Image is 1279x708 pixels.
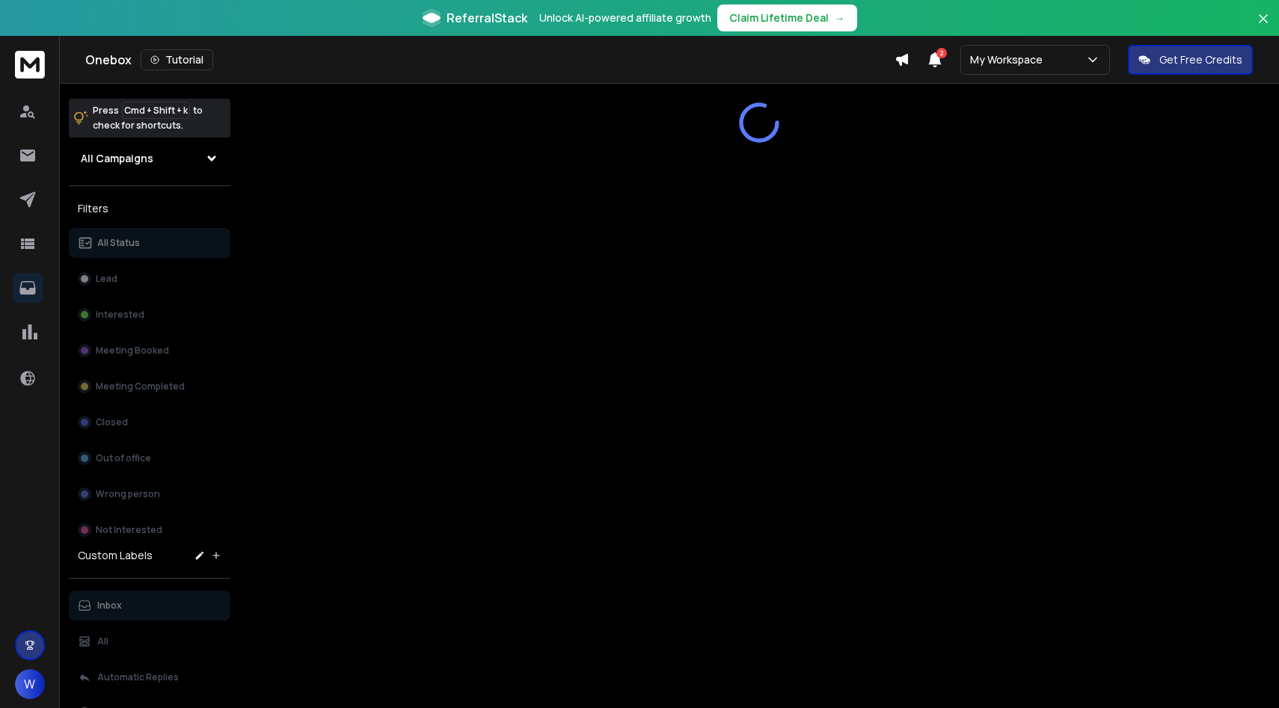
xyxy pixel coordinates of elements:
button: Tutorial [141,49,213,70]
h1: All Campaigns [81,151,153,166]
span: Cmd + Shift + k [122,102,190,119]
p: Press to check for shortcuts. [93,103,203,133]
button: Close banner [1254,9,1273,45]
span: → [835,10,845,25]
button: W [15,669,45,699]
h3: Custom Labels [78,548,153,563]
span: ReferralStack [447,9,527,27]
button: Claim Lifetime Deal→ [717,4,857,31]
button: All Campaigns [69,144,230,173]
h3: Filters [69,198,230,219]
p: My Workspace [970,52,1049,67]
p: Get Free Credits [1159,52,1242,67]
span: 2 [936,48,947,58]
button: Get Free Credits [1128,45,1253,75]
div: Onebox [85,49,895,70]
p: Unlock AI-powered affiliate growth [539,10,711,25]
